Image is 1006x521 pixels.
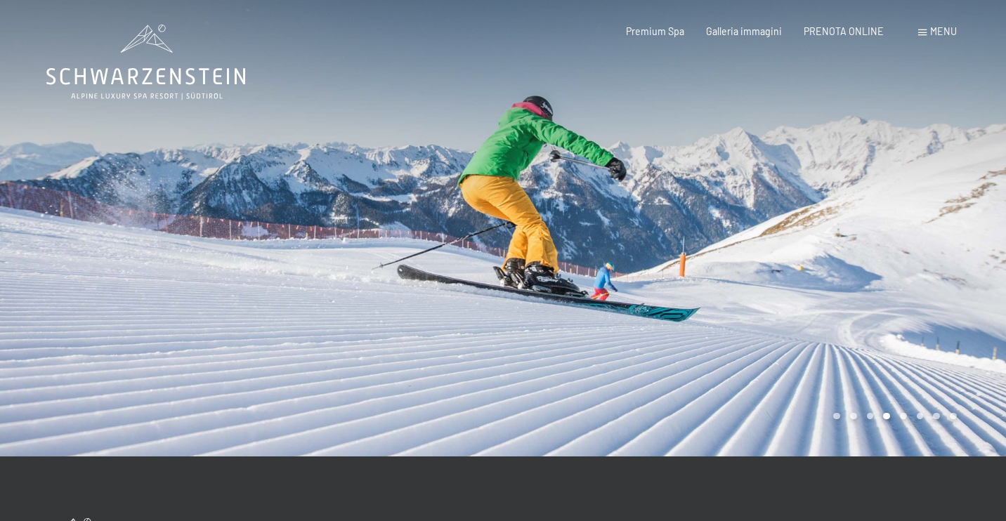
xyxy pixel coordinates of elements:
[867,413,874,420] div: Carousel Page 3
[930,25,957,37] span: Menu
[950,413,957,420] div: Carousel Page 8
[850,413,857,420] div: Carousel Page 2
[706,25,782,37] a: Galleria immagini
[626,25,684,37] a: Premium Spa
[917,413,924,420] div: Carousel Page 6
[828,413,956,420] div: Carousel Pagination
[883,413,890,420] div: Carousel Page 4 (Current Slide)
[900,413,907,420] div: Carousel Page 5
[833,413,840,420] div: Carousel Page 1
[804,25,884,37] a: PRENOTA ONLINE
[933,413,940,420] div: Carousel Page 7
